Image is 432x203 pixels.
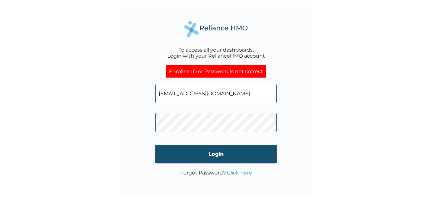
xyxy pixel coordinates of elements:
div: Enrollee ID or Password is not correct [166,65,266,78]
input: Email address or HMO ID [155,84,277,103]
p: Forgot Password? [180,170,252,176]
input: Login [155,145,277,163]
img: Reliance Health's Logo [184,21,248,37]
div: To access all your dashboards, Login with your RelianceHMO account [167,47,265,59]
a: Click here [227,170,252,176]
